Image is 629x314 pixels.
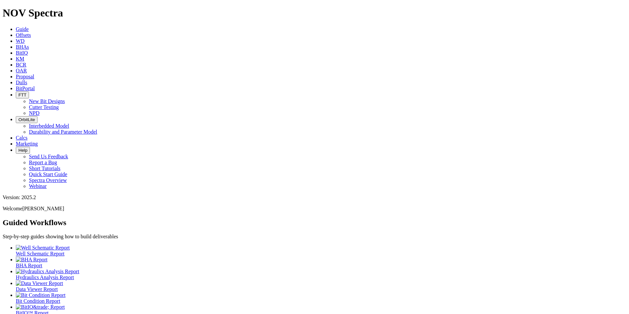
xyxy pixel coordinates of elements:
span: [PERSON_NAME] [22,206,64,211]
img: Well Schematic Report [16,245,70,251]
a: Durability and Parameter Model [29,129,97,135]
a: Marketing [16,141,38,146]
a: BCR [16,62,26,67]
a: BitPortal [16,86,35,91]
a: Send Us Feedback [29,154,68,159]
img: Data Viewer Report [16,280,63,286]
span: Data Viewer Report [16,286,58,292]
a: OAR [16,68,27,73]
a: New Bit Designs [29,98,65,104]
span: Well Schematic Report [16,251,64,256]
a: Quick Start Guide [29,171,67,177]
img: BHA Report [16,257,47,263]
a: NPD [29,110,39,116]
button: OrbitLite [16,116,38,123]
a: Interbedded Model [29,123,69,129]
a: BitIQ [16,50,28,56]
h1: NOV Spectra [3,7,626,19]
p: Welcome [3,206,626,212]
span: Hydraulics Analysis Report [16,275,74,280]
a: KM [16,56,24,62]
h2: Guided Workflows [3,218,626,227]
a: Calcs [16,135,28,141]
a: Offsets [16,32,31,38]
a: BHAs [16,44,29,50]
img: BitIQ&trade; Report [16,304,65,310]
a: Proposal [16,74,34,79]
a: BHA Report BHA Report [16,257,626,268]
img: Bit Condition Report [16,292,65,298]
span: Help [18,148,27,153]
a: Guide [16,26,29,32]
a: WD [16,38,25,44]
a: Short Tutorials [29,166,61,171]
a: Dulls [16,80,27,85]
button: Help [16,147,30,154]
button: FTT [16,92,29,98]
a: Well Schematic Report Well Schematic Report [16,245,626,256]
a: Report a Bug [29,160,57,165]
a: Data Viewer Report Data Viewer Report [16,280,626,292]
img: Hydraulics Analysis Report [16,269,79,275]
p: Step-by-step guides showing how to build deliverables [3,234,626,240]
span: FTT [18,92,26,97]
span: Bit Condition Report [16,298,60,304]
a: Spectra Overview [29,177,67,183]
span: BHA Report [16,263,42,268]
a: Cutter Testing [29,104,59,110]
a: Webinar [29,183,47,189]
span: OrbitLite [18,117,35,122]
a: Hydraulics Analysis Report Hydraulics Analysis Report [16,269,626,280]
a: Bit Condition Report Bit Condition Report [16,292,626,304]
div: Version: 2025.2 [3,195,626,200]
